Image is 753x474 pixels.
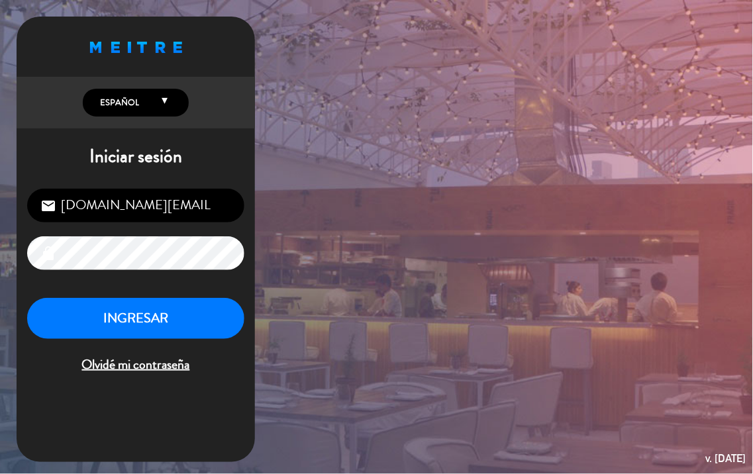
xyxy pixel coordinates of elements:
span: Olvidé mi contraseña [27,354,244,376]
span: Español [97,96,139,109]
input: Correo Electrónico [27,189,244,222]
img: MEITRE [90,42,182,53]
h1: Iniciar sesión [17,146,255,168]
i: email [40,198,56,214]
button: INGRESAR [27,298,244,340]
div: v. [DATE] [706,450,746,467]
i: lock [40,246,56,261]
